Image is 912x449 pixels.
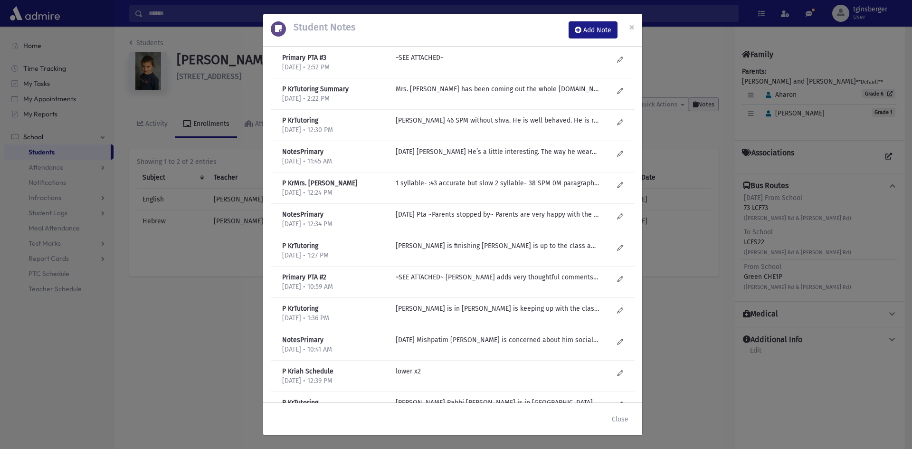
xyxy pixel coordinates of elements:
[396,84,599,94] p: Mrs. [PERSON_NAME] has been coming out the whole [DOMAIN_NAME] the beginning, the nekudos were ve...
[396,335,599,345] p: [DATE] Mishpatim [PERSON_NAME] is concerned about him socially. He can do silly things such as pu...
[282,273,326,281] b: Primary PTA #2
[621,14,642,40] button: Close
[282,63,386,72] p: [DATE] • 2:52 PM
[286,21,355,33] h5: Student Notes
[282,179,358,187] b: P KrMrs. [PERSON_NAME]
[282,125,386,135] p: [DATE] • 12:30 PM
[282,367,333,375] b: P Kriah Schedule
[282,210,323,219] b: NotesPrimary
[282,85,349,93] b: P KrTutoring Summary
[569,21,617,38] button: Add Note
[629,20,635,34] span: ×
[396,272,599,282] p: ~SEE ATTACHED~ [PERSON_NAME] adds very thoughtful comments to the class. Its vital that a good re...
[282,251,386,260] p: [DATE] • 1:27 PM
[282,94,386,104] p: [DATE] • 2:22 PM
[282,148,323,156] b: NotesPrimary
[282,399,318,407] b: P KrTutoring
[282,282,386,292] p: [DATE] • 10:59 AM
[396,210,599,220] p: [DATE] Pta ~Parents stopped by~ Parents are very happy with the switch. I did point out that the ...
[282,314,386,323] p: [DATE] • 1:36 PM
[282,188,386,198] p: [DATE] • 12:24 PM
[282,345,386,354] p: [DATE] • 10:41 AM
[282,116,318,124] b: P KrTutoring
[396,115,599,125] p: [PERSON_NAME] 46 SPM without shva. He is well behaved. He is reading.working on the shva rules.
[282,220,386,229] p: [DATE] • 12:34 PM
[282,54,326,62] b: Primary PTA #3
[396,398,599,408] p: [PERSON_NAME] Rabbi [PERSON_NAME] is in [GEOGRAPHIC_DATA][PERSON_NAME] is moving along with the c...
[606,411,635,428] button: Close
[282,242,318,250] b: P KrTutoring
[396,147,599,157] p: [DATE] [PERSON_NAME] He’s a little interesting. The way he wears his pants up. She’s concerned ab...
[282,336,323,344] b: NotesPrimary
[396,366,599,376] p: lower x2
[282,376,386,386] p: [DATE] • 12:39 PM
[282,157,386,166] p: [DATE] • 11:45 AM
[396,241,599,251] p: [PERSON_NAME] is finishing [PERSON_NAME] is up to the class and doing well with the reinforcment....
[282,305,318,313] b: P KrTutoring
[396,178,599,188] p: 1 syllable- :43 accurate but slow 2 syllable- 38 SPM 0M paragraph- 36 SPM Read accurately but ver...
[396,53,599,63] p: ~SEE ATTACHED~
[396,304,599,314] p: [PERSON_NAME] is in [PERSON_NAME] is keeping up with the class. He can read through chirik and wo...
